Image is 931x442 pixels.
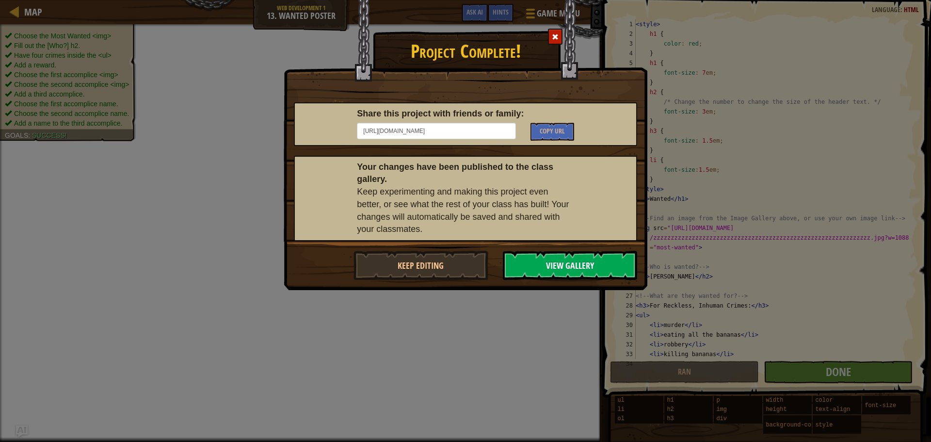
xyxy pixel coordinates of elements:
[530,123,574,141] button: Copy URL
[540,126,565,135] span: Copy URL
[353,251,488,280] button: Keep Editing
[503,251,638,280] button: View Gallery
[357,187,569,234] span: Keep experimenting and making this project even better, or see what the rest of your class has bu...
[357,162,553,184] b: Your changes have been published to the class gallery.
[357,109,524,118] b: Share this project with friends or family:
[284,36,647,61] h1: Project Complete!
